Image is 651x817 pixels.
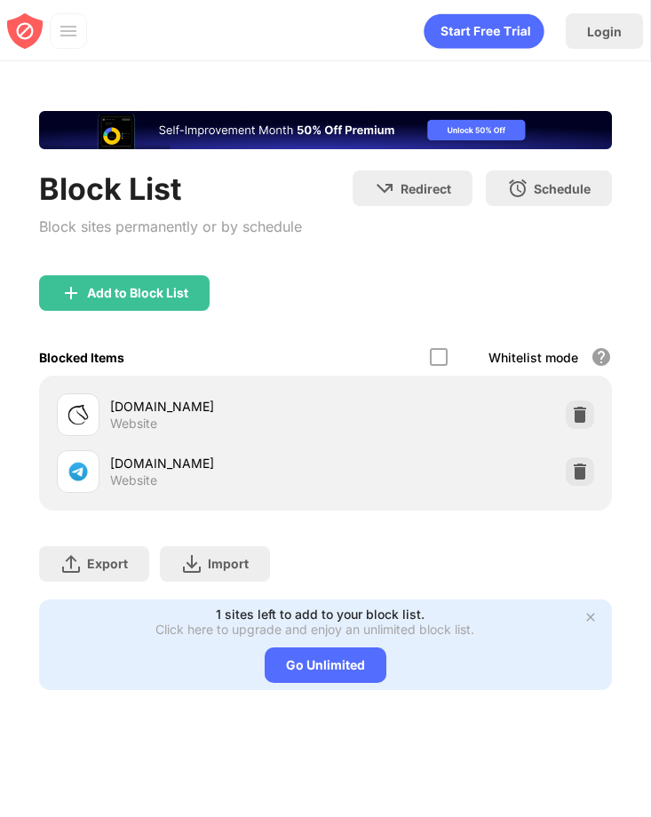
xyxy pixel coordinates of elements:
img: favicons [67,461,89,482]
div: Import [208,556,249,571]
div: 1 sites left to add to your block list. [216,607,425,622]
iframe: Banner [39,111,612,149]
img: x-button.svg [584,610,598,624]
div: Blocked Items [39,350,124,365]
div: Block List [39,171,302,207]
div: [DOMAIN_NAME] [110,454,326,472]
div: Block sites permanently or by schedule [39,214,302,240]
div: Schedule [534,181,591,196]
div: Add to Block List [87,286,188,300]
div: Go Unlimited [265,647,386,683]
div: Export [87,556,128,571]
div: Login [587,24,622,39]
img: favicons [67,404,89,425]
div: Redirect [401,181,451,196]
div: [DOMAIN_NAME] [110,397,326,416]
div: animation [424,13,544,49]
div: Website [110,472,157,488]
div: Whitelist mode [488,350,578,365]
img: blocksite-icon-red.svg [7,13,43,49]
div: Website [110,416,157,432]
div: Click here to upgrade and enjoy an unlimited block list. [155,622,474,637]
